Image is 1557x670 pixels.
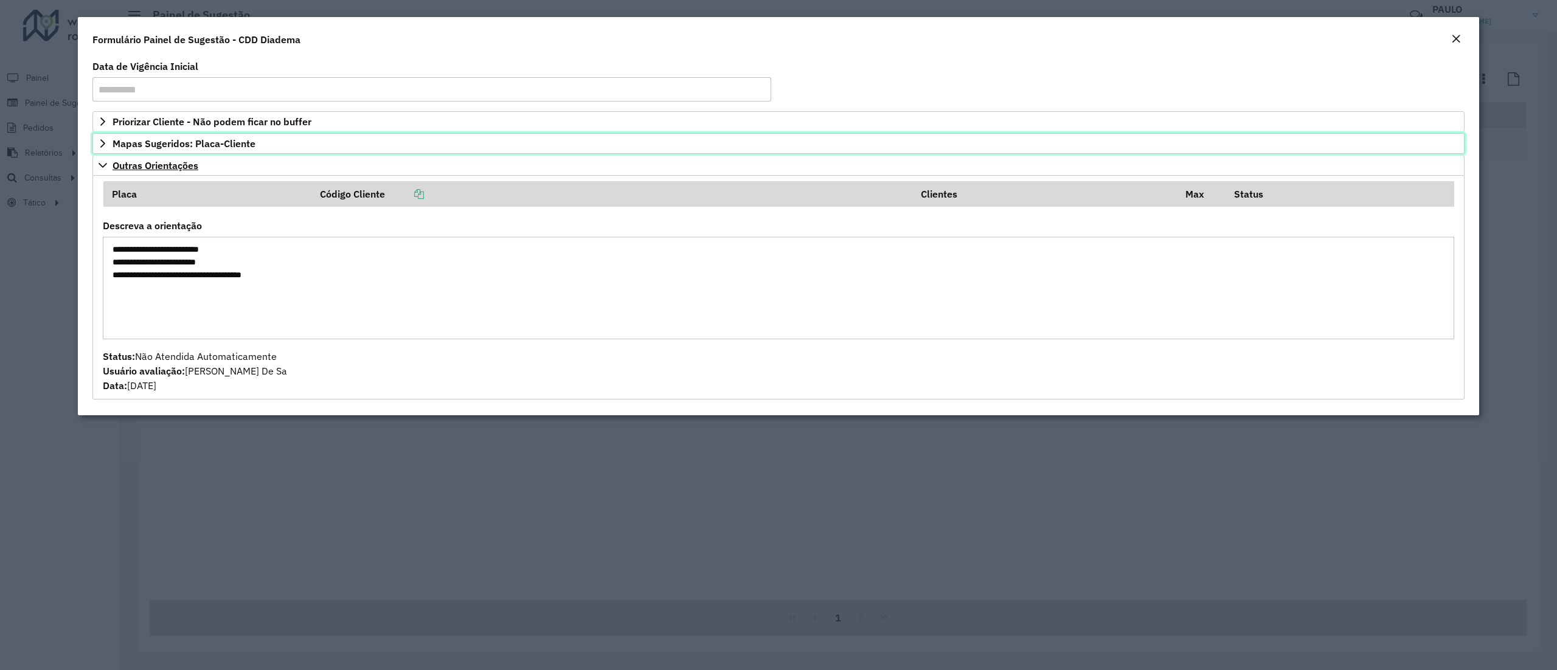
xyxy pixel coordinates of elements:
[103,350,135,362] strong: Status:
[113,117,311,126] span: Priorizar Cliente - Não podem ficar no buffer
[92,32,300,47] h4: Formulário Painel de Sugestão - CDD Diadema
[103,218,202,233] label: Descreva a orientação
[385,188,424,200] a: Copiar
[113,139,255,148] span: Mapas Sugeridos: Placa-Cliente
[92,176,1465,399] div: Outras Orientações
[103,379,127,392] strong: Data:
[92,155,1465,176] a: Outras Orientações
[912,181,1177,207] th: Clientes
[92,111,1465,132] a: Priorizar Cliente - Não podem ficar no buffer
[1177,181,1226,207] th: Max
[92,59,198,74] label: Data de Vigência Inicial
[312,181,913,207] th: Código Cliente
[103,350,287,392] span: Não Atendida Automaticamente [PERSON_NAME] De Sa [DATE]
[1448,32,1465,47] button: Close
[1451,34,1461,44] em: Fechar
[92,133,1465,154] a: Mapas Sugeridos: Placa-Cliente
[113,161,198,170] span: Outras Orientações
[1226,181,1454,207] th: Status
[103,365,185,377] strong: Usuário avaliação:
[103,181,312,207] th: Placa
